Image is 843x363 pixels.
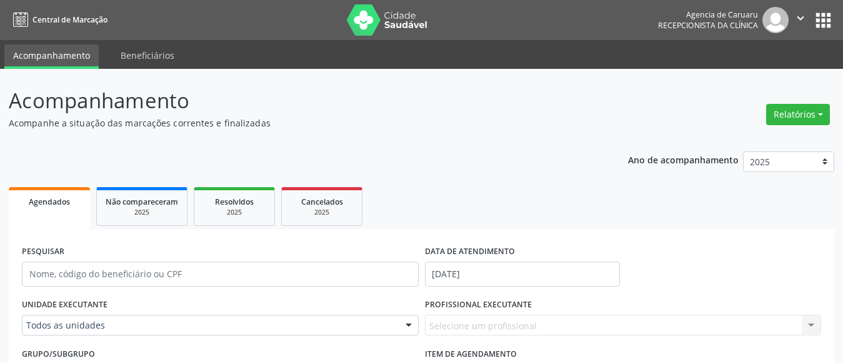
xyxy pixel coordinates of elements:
[301,197,343,207] span: Cancelados
[628,151,739,167] p: Ano de acompanhamento
[203,208,266,217] div: 2025
[789,7,812,33] button: 
[425,242,515,262] label: DATA DE ATENDIMENTO
[106,208,178,217] div: 2025
[762,7,789,33] img: img
[291,208,353,217] div: 2025
[9,9,107,30] a: Central de Marcação
[812,9,834,31] button: apps
[22,242,64,262] label: PESQUISAR
[425,262,620,287] input: Selecione um intervalo
[106,197,178,207] span: Não compareceram
[22,262,419,287] input: Nome, código do beneficiário ou CPF
[766,104,830,125] button: Relatórios
[658,20,758,31] span: Recepcionista da clínica
[112,44,183,66] a: Beneficiários
[425,295,532,315] label: PROFISSIONAL EXECUTANTE
[32,14,107,25] span: Central de Marcação
[658,9,758,20] div: Agencia de Caruaru
[22,295,107,315] label: UNIDADE EXECUTANTE
[4,44,99,69] a: Acompanhamento
[794,11,807,25] i: 
[26,319,393,332] span: Todos as unidades
[215,197,254,207] span: Resolvidos
[29,197,70,207] span: Agendados
[9,85,587,116] p: Acompanhamento
[9,116,587,130] p: Acompanhe a situação das marcações correntes e finalizadas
